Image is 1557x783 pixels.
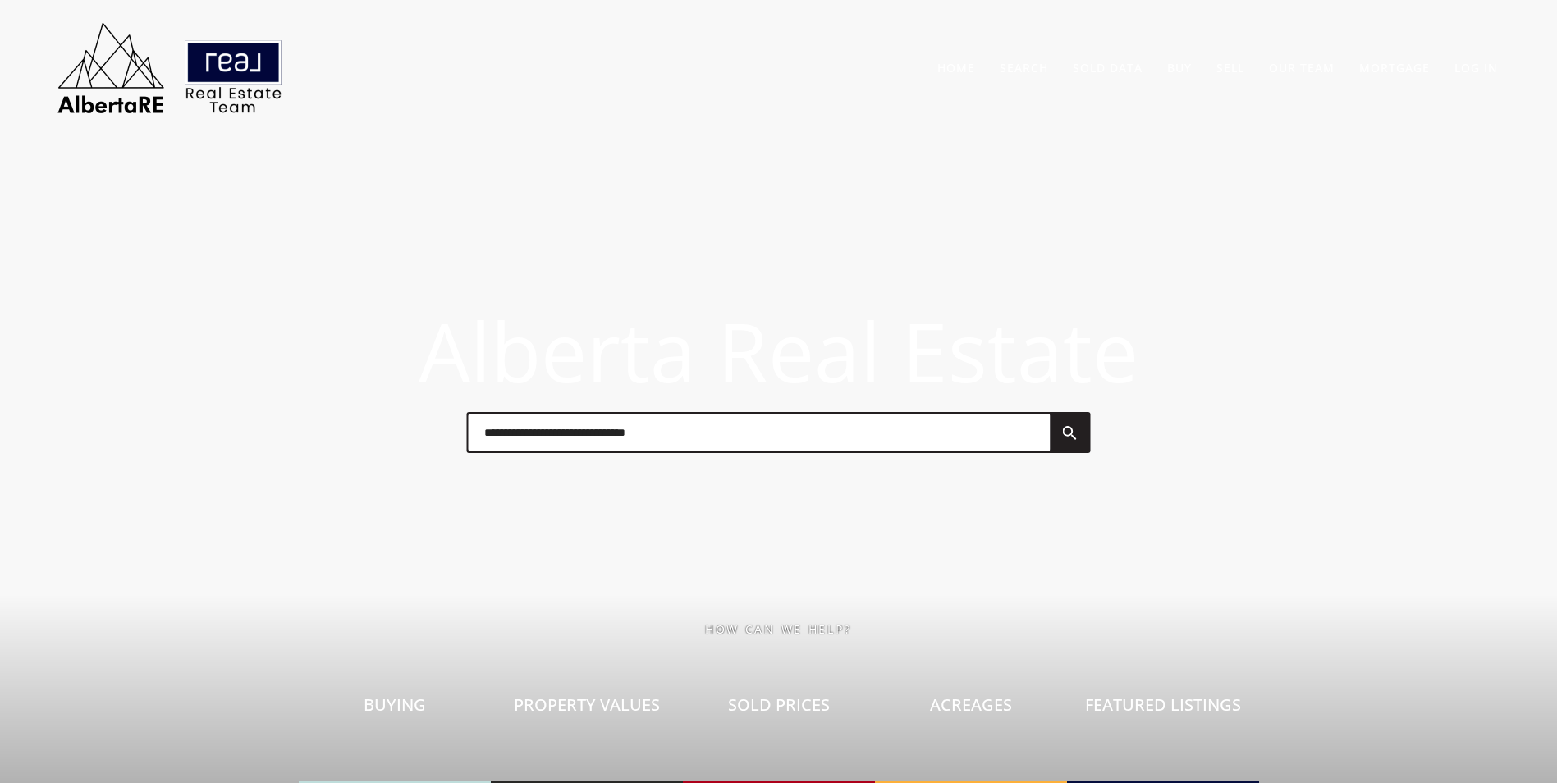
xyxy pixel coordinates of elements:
[1454,60,1498,76] a: Log In
[1000,60,1048,76] a: Search
[1359,60,1430,76] a: Mortgage
[1067,636,1259,783] a: Featured Listings
[1073,60,1143,76] a: Sold Data
[47,16,293,119] img: AlbertaRE Real Estate Team | Real Broker
[937,60,975,76] a: Home
[364,694,426,716] span: Buying
[491,636,683,783] a: Property Values
[1167,60,1192,76] a: Buy
[1216,60,1244,76] a: Sell
[1085,694,1241,716] span: Featured Listings
[875,636,1067,783] a: Acreages
[930,694,1012,716] span: Acreages
[728,694,830,716] span: Sold Prices
[299,636,491,783] a: Buying
[514,694,660,716] span: Property Values
[683,636,875,783] a: Sold Prices
[1269,60,1335,76] a: Our Team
